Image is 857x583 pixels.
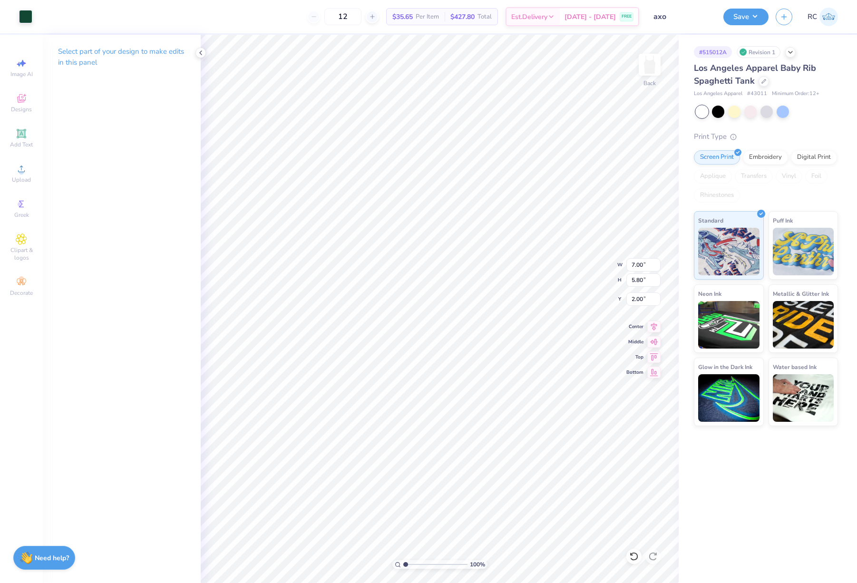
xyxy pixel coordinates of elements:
div: Applique [694,169,732,184]
span: $35.65 [392,12,413,22]
img: Standard [698,228,760,275]
span: Top [626,354,643,360]
div: Foil [805,169,828,184]
span: Center [626,323,643,330]
span: Clipart & logos [5,246,38,262]
span: Glow in the Dark Ink [698,362,752,372]
span: Total [477,12,492,22]
div: Vinyl [776,169,802,184]
a: RC [808,8,838,26]
span: $427.80 [450,12,475,22]
div: Digital Print [791,150,837,165]
img: Metallic & Glitter Ink [773,301,834,349]
span: Los Angeles Apparel [694,90,742,98]
div: Transfers [735,169,773,184]
span: Middle [626,339,643,345]
strong: Need help? [35,554,69,563]
img: Back [640,55,659,74]
span: Bottom [626,369,643,376]
span: Est. Delivery [511,12,547,22]
span: # 43011 [747,90,767,98]
span: RC [808,11,817,22]
div: Back [643,79,656,87]
span: Add Text [10,141,33,148]
span: FREE [622,13,632,20]
span: Greek [14,211,29,219]
span: Upload [12,176,31,184]
div: Revision 1 [737,46,780,58]
input: – – [324,8,361,25]
div: # 515012A [694,46,732,58]
img: Puff Ink [773,228,834,275]
span: Metallic & Glitter Ink [773,289,829,299]
span: Water based Ink [773,362,817,372]
p: Select part of your design to make edits in this panel [58,46,185,68]
span: Standard [698,215,723,225]
div: Rhinestones [694,188,740,203]
span: 100 % [470,560,485,569]
span: Designs [11,106,32,113]
input: Untitled Design [646,7,716,26]
span: Minimum Order: 12 + [772,90,819,98]
img: Neon Ink [698,301,760,349]
span: Neon Ink [698,289,721,299]
img: Rio Cabojoc [819,8,838,26]
div: Print Type [694,131,838,142]
div: Screen Print [694,150,740,165]
div: Embroidery [743,150,788,165]
span: Image AI [10,70,33,78]
img: Glow in the Dark Ink [698,374,760,422]
span: [DATE] - [DATE] [565,12,616,22]
button: Save [723,9,769,25]
span: Los Angeles Apparel Baby Rib Spaghetti Tank [694,62,816,87]
span: Decorate [10,289,33,297]
span: Puff Ink [773,215,793,225]
img: Water based Ink [773,374,834,422]
span: Per Item [416,12,439,22]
